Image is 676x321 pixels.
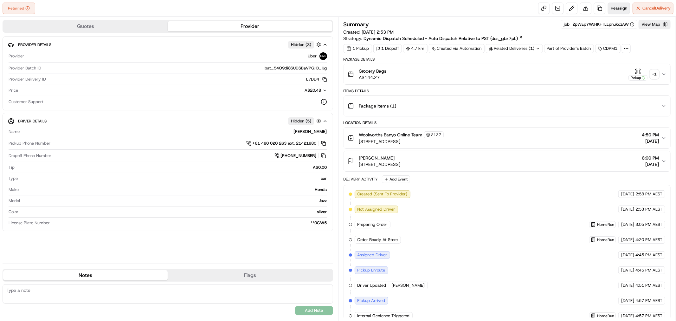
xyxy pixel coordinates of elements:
[344,177,378,182] div: Delivery Activity
[597,313,614,318] span: HomeRun
[9,76,46,82] span: Provider Delivery ID
[3,270,168,280] button: Notes
[357,283,386,288] span: Driver Updated
[54,93,59,98] div: 💻
[288,117,323,125] button: Hidden (5)
[344,88,671,94] div: Items Details
[3,3,35,14] button: Returned
[9,220,50,226] span: License Plate Number
[291,118,311,124] span: Hidden ( 5 )
[359,74,387,81] span: A$144.27
[9,65,41,71] span: Provider Batch ID
[359,132,423,138] span: Woolworths Banyo Online Team
[635,237,662,243] span: 4:20 PM AEST
[6,93,11,98] div: 📗
[60,92,102,98] span: API Documentation
[306,76,327,82] button: E7DD4
[22,67,80,72] div: We're available if you need us!
[359,155,395,161] span: [PERSON_NAME]
[108,62,115,70] button: Start new chat
[9,176,18,181] span: Type
[635,313,662,319] span: 4:57 PM AEST
[344,57,671,62] div: Package Details
[357,313,410,319] span: Internal Geofence Triggered
[344,22,369,27] h3: Summary
[9,198,20,204] span: Model
[17,165,327,170] div: A$0.00
[357,222,388,227] span: Preparing Order
[9,209,18,215] span: Color
[8,116,328,126] button: Driver DetailsHidden (5)
[16,41,114,48] input: Got a question? Start typing here...
[6,61,18,72] img: 1736555255976-a54dd68f-1ca7-489b-9aae-adbdc363a1c4
[359,161,401,167] span: [STREET_ADDRESS]
[635,191,662,197] span: 2:53 PM AEST
[486,44,543,53] div: Related Deliveries (1)
[431,132,441,137] span: 2137
[382,175,410,183] button: Add Event
[305,88,321,93] span: A$20.48
[564,22,634,27] button: job_2pWEpYWJHKFTLLpnukczAW
[21,187,327,193] div: Honda
[168,21,332,31] button: Provider
[9,153,51,159] span: Dropoff Phone Number
[13,92,48,98] span: Knowledge Base
[628,75,647,81] div: Pickup
[344,151,671,171] button: [PERSON_NAME][STREET_ADDRESS]6:00 PM[DATE]
[63,108,77,112] span: Pylon
[357,191,408,197] span: Created (Sent To Provider)
[344,96,671,116] button: Package Items (1)
[18,119,47,124] span: Driver Details
[20,176,327,181] div: car
[6,6,19,19] img: Nash
[4,89,51,101] a: 📗Knowledge Base
[403,44,428,53] div: 4.7 km
[373,44,402,53] div: 1 Dropoff
[265,65,327,71] span: bat_54O9di8SUDSBaVPQ-B_IJg
[595,44,621,53] div: CDPM1
[344,29,394,35] span: Created:
[274,152,327,159] a: [PHONE_NUMBER]
[45,107,77,112] a: Powered byPylon
[246,140,327,147] a: +61 480 020 263 ext. 21421880
[621,313,634,319] span: [DATE]
[9,141,50,146] span: Pickup Phone Number
[359,103,396,109] span: Package Items ( 1 )
[635,298,662,304] span: 4:57 PM AEST
[359,138,444,145] span: [STREET_ADDRESS]
[621,283,634,288] span: [DATE]
[621,298,634,304] span: [DATE]
[621,222,634,227] span: [DATE]
[344,35,523,42] div: Strategy:
[611,5,627,11] span: Reassign
[642,5,671,11] span: Cancel Delivery
[9,53,24,59] span: Provider
[22,129,327,134] div: [PERSON_NAME]
[9,187,19,193] span: Make
[9,99,43,105] span: Customer Support
[8,39,328,50] button: Provider DetailsHidden (3)
[344,44,372,53] div: 1 Pickup
[597,222,614,227] span: HomeRun
[642,138,659,144] span: [DATE]
[9,129,20,134] span: Name
[635,206,662,212] span: 2:53 PM AEST
[621,252,634,258] span: [DATE]
[344,64,671,84] button: Grocery BagsA$144.27Pickup+1
[621,206,634,212] span: [DATE]
[344,128,671,148] button: Woolworths Banyo Online Team2137[STREET_ADDRESS]4:50 PM[DATE]
[291,42,311,48] span: Hidden ( 3 )
[168,270,332,280] button: Flags
[642,155,659,161] span: 6:00 PM
[357,267,385,273] span: Pickup Enroute
[642,161,659,167] span: [DATE]
[635,283,662,288] span: 4:51 PM AEST
[357,237,398,243] span: Order Ready At Store
[364,35,518,42] span: Dynamic Dispatch Scheduled - Auto Dispatch Relative to PST (dss_gbz7pL)
[308,53,317,59] span: Uber
[650,70,659,79] div: + 1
